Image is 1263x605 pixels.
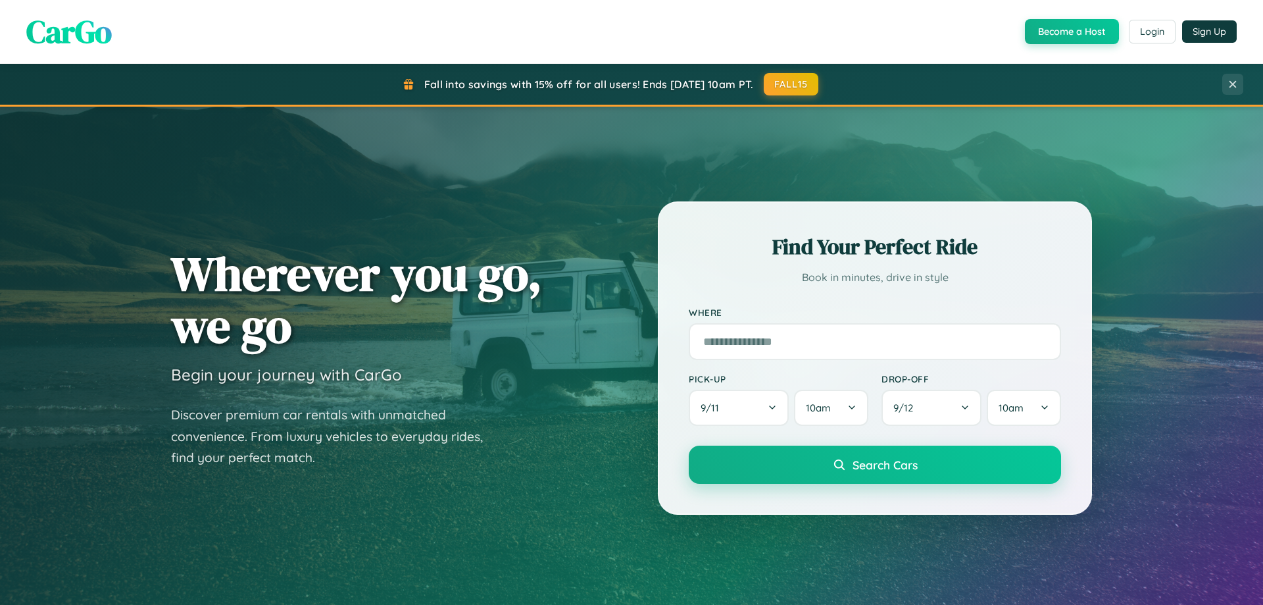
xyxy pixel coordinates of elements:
[1025,19,1119,44] button: Become a Host
[1182,20,1237,43] button: Sign Up
[893,402,920,414] span: 9 / 12
[806,402,831,414] span: 10am
[689,390,789,426] button: 9/11
[424,78,754,91] span: Fall into savings with 15% off for all users! Ends [DATE] 10am PT.
[701,402,726,414] span: 9 / 11
[689,373,868,384] label: Pick-up
[689,232,1061,261] h2: Find Your Perfect Ride
[853,458,918,472] span: Search Cars
[1129,20,1176,43] button: Login
[764,73,819,95] button: FALL15
[171,248,542,352] h1: Wherever you go, we go
[794,390,868,426] button: 10am
[26,10,112,53] span: CarGo
[987,390,1061,426] button: 10am
[689,446,1061,484] button: Search Cars
[999,402,1024,414] span: 10am
[171,404,500,469] p: Discover premium car rentals with unmatched convenience. From luxury vehicles to everyday rides, ...
[689,268,1061,287] p: Book in minutes, drive in style
[881,390,981,426] button: 9/12
[689,307,1061,318] label: Where
[171,365,402,384] h3: Begin your journey with CarGo
[881,373,1061,384] label: Drop-off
